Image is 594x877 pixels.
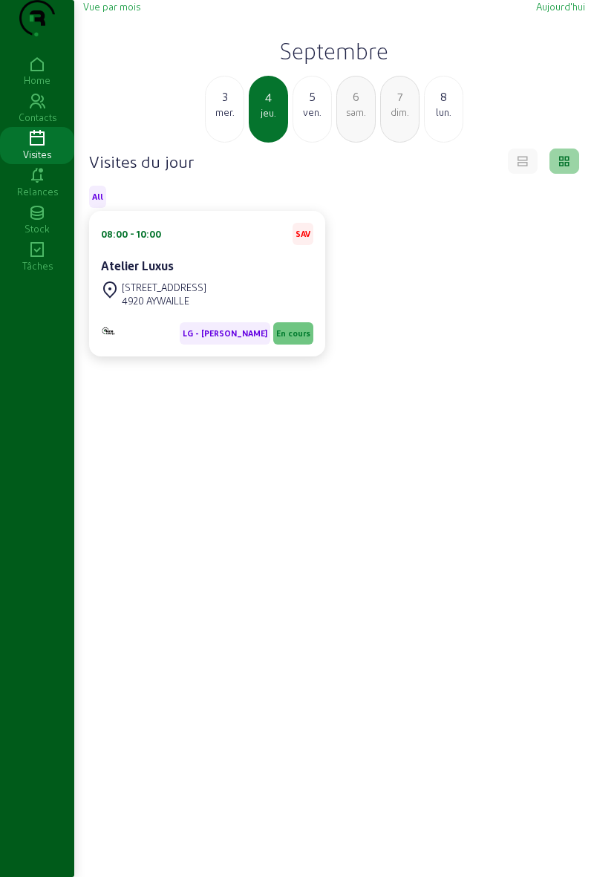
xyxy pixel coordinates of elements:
div: 4920 AYWAILLE [122,294,206,307]
span: Aujourd'hui [536,1,585,12]
div: 8 [425,88,463,105]
span: LG - [PERSON_NAME] [183,328,267,339]
div: jeu. [250,106,287,120]
div: ven. [293,105,331,119]
div: mer. [206,105,244,119]
div: 3 [206,88,244,105]
div: lun. [425,105,463,119]
div: 7 [381,88,419,105]
span: En cours [276,328,310,339]
div: 08:00 - 10:00 [101,227,161,241]
div: 4 [250,88,287,106]
div: [STREET_ADDRESS] [122,281,206,294]
img: Monitoring et Maintenance [101,326,116,336]
span: All [92,192,103,202]
span: Vue par mois [83,1,140,12]
cam-card-title: Atelier Luxus [101,258,174,273]
div: sam. [337,105,375,119]
span: SAV [296,229,310,239]
div: dim. [381,105,419,119]
h4: Visites du jour [89,151,194,172]
div: 5 [293,88,331,105]
div: 6 [337,88,375,105]
h2: Septembre [83,37,585,64]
